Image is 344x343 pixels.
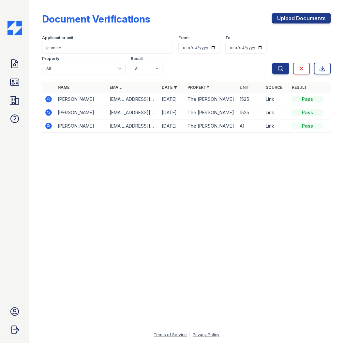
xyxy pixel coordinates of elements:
[185,106,237,119] td: The [PERSON_NAME]
[237,119,263,133] td: A1
[193,333,219,337] a: Privacy Policy
[42,42,173,54] input: Search by name, email, or unit number
[185,119,237,133] td: The [PERSON_NAME]
[110,85,122,90] a: Email
[292,96,323,102] div: Pass
[55,119,107,133] td: [PERSON_NAME]
[107,106,159,119] td: [EMAIL_ADDRESS][DOMAIN_NAME]
[237,93,263,106] td: 1525
[237,106,263,119] td: 1525
[225,35,231,40] label: To
[292,85,307,90] a: Result
[240,85,249,90] a: Unit
[178,35,188,40] label: From
[42,56,59,61] label: Property
[263,93,289,106] td: Link
[266,85,282,90] a: Source
[263,119,289,133] td: Link
[154,333,187,337] a: Terms of Service
[42,35,73,40] label: Applicant or unit
[107,119,159,133] td: [EMAIL_ADDRESS][DOMAIN_NAME]
[263,106,289,119] td: Link
[7,21,22,35] img: CE_Icon_Blue-c292c112584629df590d857e76928e9f676e5b41ef8f769ba2f05ee15b207248.png
[55,93,107,106] td: [PERSON_NAME]
[188,85,210,90] a: Property
[42,13,150,25] div: Document Verifications
[159,119,185,133] td: [DATE]
[55,106,107,119] td: [PERSON_NAME]
[189,333,190,337] div: |
[58,85,69,90] a: Name
[159,93,185,106] td: [DATE]
[185,93,237,106] td: The [PERSON_NAME]
[292,109,323,116] div: Pass
[162,85,177,90] a: Date ▼
[131,56,143,61] label: Result
[272,13,331,23] a: Upload Documents
[292,123,323,129] div: Pass
[159,106,185,119] td: [DATE]
[107,93,159,106] td: [EMAIL_ADDRESS][DOMAIN_NAME]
